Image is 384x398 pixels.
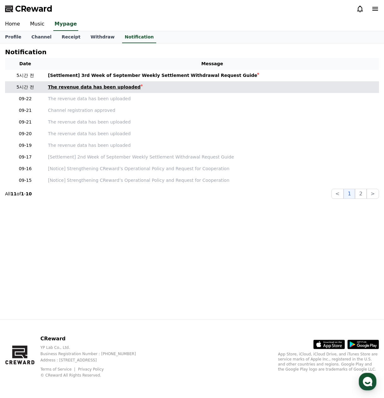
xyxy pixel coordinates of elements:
[86,31,120,43] a: Withdraw
[25,18,50,31] a: Music
[53,18,78,31] a: Mypage
[5,4,52,14] a: CReward
[5,191,32,197] p: All of -
[26,31,56,43] a: Channel
[2,200,42,216] a: Home
[48,130,376,137] a: The revenue data has been uploaded
[8,72,43,79] p: 5시간 전
[48,72,257,79] div: [Settlement] 3rd Week of September Weekly Settlement Withdrawal Request Guide
[40,351,146,356] p: Business Registration Number : [PHONE_NUMBER]
[355,189,366,199] button: 2
[8,130,43,137] p: 09-20
[40,345,146,350] p: YP Lab Co., Ltd.
[331,189,344,199] button: <
[40,358,146,363] p: Address : [STREET_ADDRESS]
[56,31,86,43] a: Receipt
[48,84,376,90] a: The revenue data has been uploaded
[8,107,43,114] p: 09-21
[367,189,379,199] button: >
[93,209,109,214] span: Settings
[8,142,43,149] p: 09-19
[26,191,32,196] strong: 10
[8,95,43,102] p: 09-22
[48,95,376,102] a: The revenue data has been uploaded
[122,31,156,43] a: Notification
[10,191,16,196] strong: 11
[48,119,376,125] a: The revenue data has been uploaded
[40,373,146,378] p: © CReward All Rights Reserved.
[40,335,146,343] p: CReward
[78,367,104,372] a: Privacy Policy
[45,58,379,70] th: Message
[48,142,376,149] a: The revenue data has been uploaded
[8,165,43,172] p: 09-16
[5,49,46,55] h4: Notification
[8,154,43,160] p: 09-17
[48,72,376,79] a: [Settlement] 3rd Week of September Weekly Settlement Withdrawal Request Guide
[8,119,43,125] p: 09-21
[8,177,43,184] p: 09-15
[48,107,376,114] p: Channel registration approved
[278,352,379,372] p: App Store, iCloud, iCloud Drive, and iTunes Store are service marks of Apple Inc., registered in ...
[344,189,355,199] button: 1
[8,84,43,90] p: 5시간 전
[16,209,27,214] span: Home
[21,191,24,196] strong: 1
[48,177,376,184] a: [Notice] Strengthening CReward’s Operational Policy and Request for Cooperation
[40,367,76,372] a: Terms of Service
[5,58,45,70] th: Date
[48,154,376,160] a: [Settlement] 2nd Week of September Weekly Settlement Withdrawal Request Guide
[52,210,71,215] span: Messages
[15,4,52,14] span: CReward
[81,200,121,216] a: Settings
[48,84,141,90] div: The revenue data has been uploaded
[48,165,376,172] a: [Notice] Strengthening CReward’s Operational Policy and Request for Cooperation
[42,200,81,216] a: Messages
